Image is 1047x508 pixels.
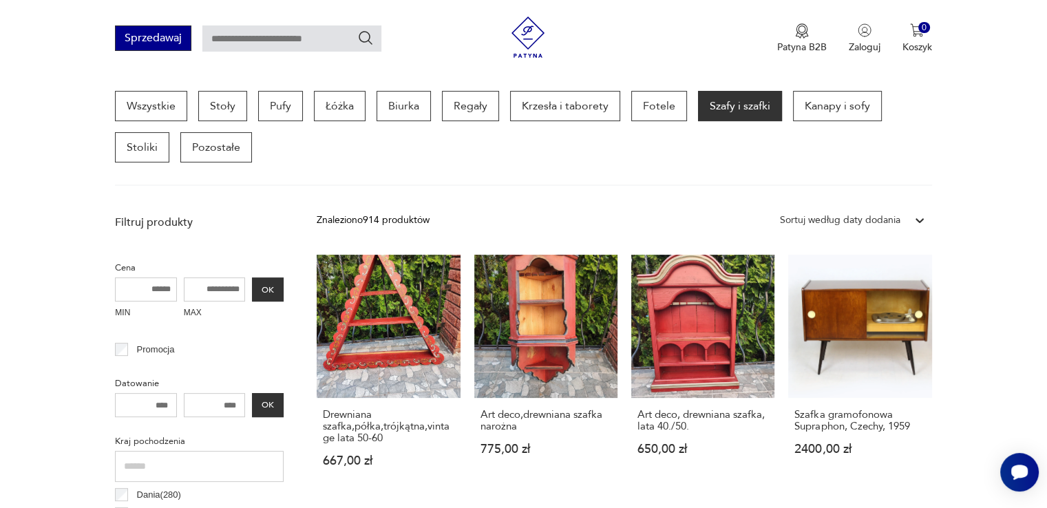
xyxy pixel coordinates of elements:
[631,91,687,121] a: Fotele
[258,91,303,121] a: Pufy
[137,487,181,502] p: Dania ( 280 )
[184,301,246,326] label: MAX
[252,277,284,301] button: OK
[115,301,177,326] label: MIN
[323,455,454,467] p: 667,00 zł
[777,23,827,54] button: Patyna B2B
[794,443,925,455] p: 2400,00 zł
[115,215,284,230] p: Filtruj produkty
[849,23,880,54] button: Zaloguj
[252,393,284,417] button: OK
[780,213,900,228] div: Sortuj według daty dodania
[902,23,932,54] button: 0Koszyk
[323,409,454,444] h3: Drewniana szafka,półka,trójkątna,vintage lata 50-60
[777,23,827,54] a: Ikona medaluPatyna B2B
[510,91,620,121] a: Krzesła i taborety
[115,25,191,51] button: Sprzedawaj
[180,132,252,162] a: Pozostałe
[631,255,774,494] a: Art deco, drewniana szafka, lata 40./50.Art deco, drewniana szafka, lata 40./50.650,00 zł
[115,132,169,162] a: Stoliki
[637,409,768,432] h3: Art deco, drewniana szafka, lata 40./50.
[198,91,247,121] a: Stoły
[314,91,366,121] a: Łóżka
[357,30,374,46] button: Szukaj
[480,443,611,455] p: 775,00 zł
[115,434,284,449] p: Kraj pochodzenia
[858,23,871,37] img: Ikonka użytkownika
[1000,453,1039,491] iframe: Smartsupp widget button
[480,409,611,432] h3: Art deco,drewniana szafka narożna
[793,91,882,121] a: Kanapy i sofy
[137,342,175,357] p: Promocja
[115,260,284,275] p: Cena
[317,255,460,494] a: Drewniana szafka,półka,trójkątna,vintage lata 50-60Drewniana szafka,półka,trójkątna,vintage lata ...
[474,255,617,494] a: Art deco,drewniana szafka narożnaArt deco,drewniana szafka narożna775,00 zł
[918,22,930,34] div: 0
[698,91,782,121] a: Szafy i szafki
[788,255,931,494] a: Szafka gramofonowa Supraphon, Czechy, 1959Szafka gramofonowa Supraphon, Czechy, 19592400,00 zł
[115,91,187,121] a: Wszystkie
[902,41,932,54] p: Koszyk
[795,23,809,39] img: Ikona medalu
[442,91,499,121] a: Regały
[777,41,827,54] p: Patyna B2B
[637,443,768,455] p: 650,00 zł
[507,17,549,58] img: Patyna - sklep z meblami i dekoracjami vintage
[115,34,191,44] a: Sprzedawaj
[115,376,284,391] p: Datowanie
[317,213,430,228] div: Znaleziono 914 produktów
[849,41,880,54] p: Zaloguj
[377,91,431,121] a: Biurka
[794,409,925,432] h3: Szafka gramofonowa Supraphon, Czechy, 1959
[910,23,924,37] img: Ikona koszyka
